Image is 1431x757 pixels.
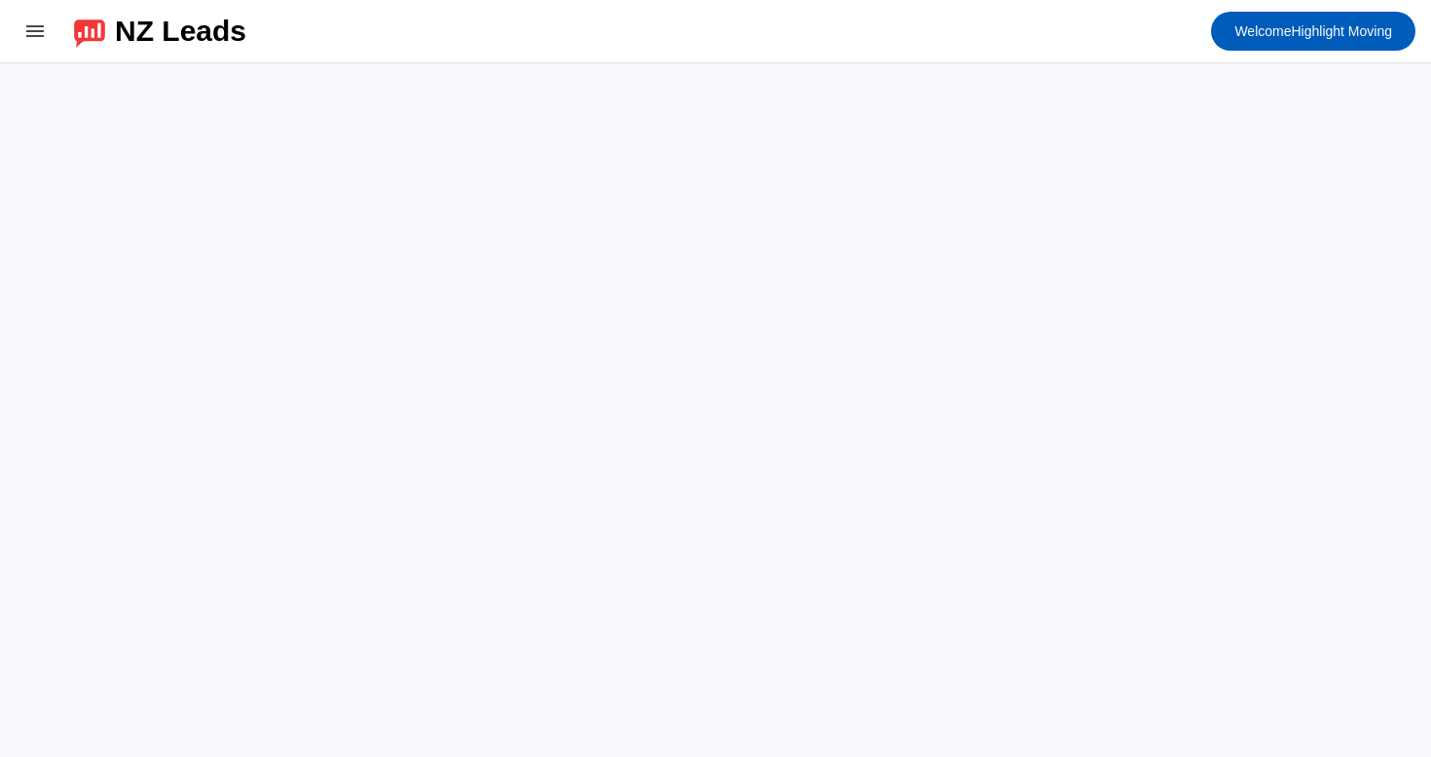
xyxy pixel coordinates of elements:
img: logo [74,15,105,48]
div: NZ Leads [115,18,246,45]
button: WelcomeHighlight Moving [1211,12,1415,51]
span: Highlight Moving [1234,18,1392,45]
mat-icon: menu [23,19,47,43]
span: Welcome [1234,23,1291,39]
